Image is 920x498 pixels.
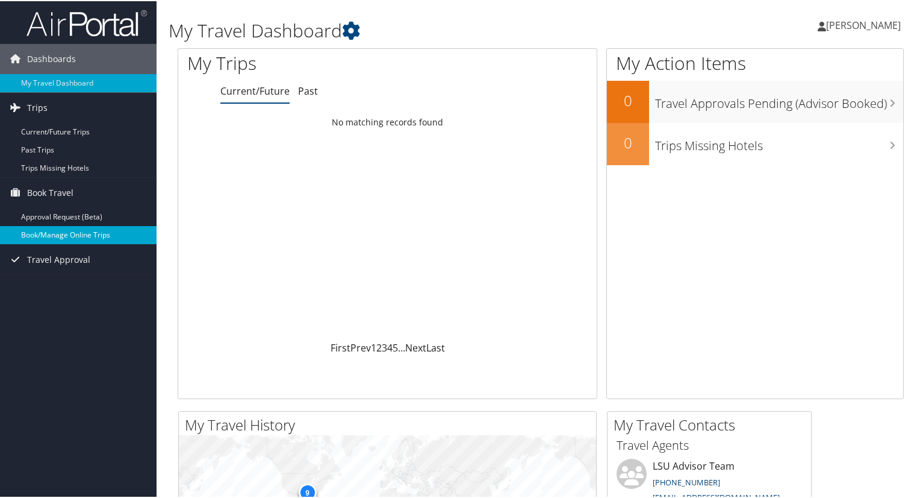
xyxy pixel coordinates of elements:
[617,436,802,453] h3: Travel Agents
[607,131,649,152] h2: 0
[607,80,903,122] a: 0Travel Approvals Pending (Advisor Booked)
[185,414,596,434] h2: My Travel History
[220,83,290,96] a: Current/Future
[169,17,665,42] h1: My Travel Dashboard
[655,88,903,111] h3: Travel Approvals Pending (Advisor Booked)
[27,244,90,274] span: Travel Approval
[350,340,371,353] a: Prev
[818,6,913,42] a: [PERSON_NAME]
[607,122,903,164] a: 0Trips Missing Hotels
[387,340,393,353] a: 4
[393,340,398,353] a: 5
[376,340,382,353] a: 2
[398,340,405,353] span: …
[371,340,376,353] a: 1
[382,340,387,353] a: 3
[178,110,597,132] td: No matching records found
[655,130,903,153] h3: Trips Missing Hotels
[653,476,720,487] a: [PHONE_NUMBER]
[187,49,414,75] h1: My Trips
[298,83,318,96] a: Past
[27,177,73,207] span: Book Travel
[607,89,649,110] h2: 0
[607,49,903,75] h1: My Action Items
[405,340,426,353] a: Next
[27,43,76,73] span: Dashboards
[331,340,350,353] a: First
[826,17,901,31] span: [PERSON_NAME]
[26,8,147,36] img: airportal-logo.png
[614,414,811,434] h2: My Travel Contacts
[426,340,445,353] a: Last
[27,92,48,122] span: Trips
